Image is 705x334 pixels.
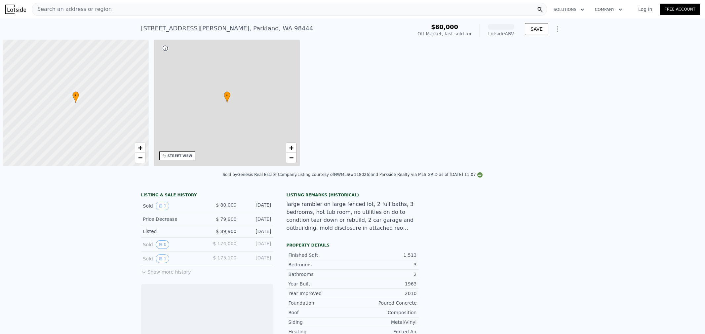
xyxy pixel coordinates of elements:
span: • [224,92,230,98]
span: − [289,153,294,162]
a: Zoom in [286,143,296,153]
button: Company [590,4,628,16]
div: 3 [353,261,417,268]
div: [DATE] [242,228,271,235]
div: 2010 [353,290,417,297]
div: Poured Concrete [353,300,417,306]
button: View historical data [156,202,170,210]
div: Sold [143,202,202,210]
div: Lotside ARV [488,30,514,37]
div: [STREET_ADDRESS][PERSON_NAME] , Parkland , WA 98444 [141,24,313,33]
div: [DATE] [242,254,271,263]
div: • [224,91,230,103]
div: Property details [287,243,419,248]
span: $ 80,000 [216,202,236,208]
div: Siding [289,319,353,325]
div: Listing Remarks (Historical) [287,192,419,198]
span: − [138,153,142,162]
div: Bedrooms [289,261,353,268]
a: Zoom out [286,153,296,163]
div: 1963 [353,281,417,287]
a: Log In [630,6,660,13]
div: Foundation [289,300,353,306]
span: $80,000 [431,23,458,30]
span: • [72,92,79,98]
div: [DATE] [242,202,271,210]
button: Show Options [551,22,564,36]
div: Sold by Genesis Real Estate Company . [222,172,297,177]
div: Finished Sqft [289,252,353,258]
button: View historical data [156,254,170,263]
div: Year Built [289,281,353,287]
img: NWMLS Logo [477,172,483,178]
button: SAVE [525,23,548,35]
div: large rambler on large fenced lot, 2 full baths, 3 bedrooms, hot tub room, no utilities on do to ... [287,200,419,232]
div: STREET VIEW [168,153,192,158]
div: Sold [143,240,202,249]
div: [DATE] [242,240,271,249]
div: 2 [353,271,417,278]
a: Zoom in [135,143,145,153]
div: 1,513 [353,252,417,258]
div: Listing courtesy of NWMLS (#118026) and Parkside Realty via MLS GRID as of [DATE] 11:07 [297,172,483,177]
div: Sold [143,254,202,263]
span: Search an address or region [32,5,112,13]
div: Off Market, last sold for [417,30,472,37]
button: Solutions [548,4,590,16]
div: Listed [143,228,202,235]
span: + [289,144,294,152]
div: • [72,91,79,103]
div: Bathrooms [289,271,353,278]
span: + [138,144,142,152]
div: Composition [353,309,417,316]
button: Show more history [141,266,191,275]
a: Free Account [660,4,700,15]
div: Metal/Vinyl [353,319,417,325]
div: Price Decrease [143,216,202,222]
span: $ 89,900 [216,229,236,234]
span: $ 174,000 [213,241,236,246]
button: View historical data [156,240,170,249]
a: Zoom out [135,153,145,163]
img: Lotside [5,5,26,14]
div: Year Improved [289,290,353,297]
span: $ 79,900 [216,217,236,222]
div: Roof [289,309,353,316]
div: LISTING & SALE HISTORY [141,192,273,199]
div: [DATE] [242,216,271,222]
span: $ 175,100 [213,255,236,260]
